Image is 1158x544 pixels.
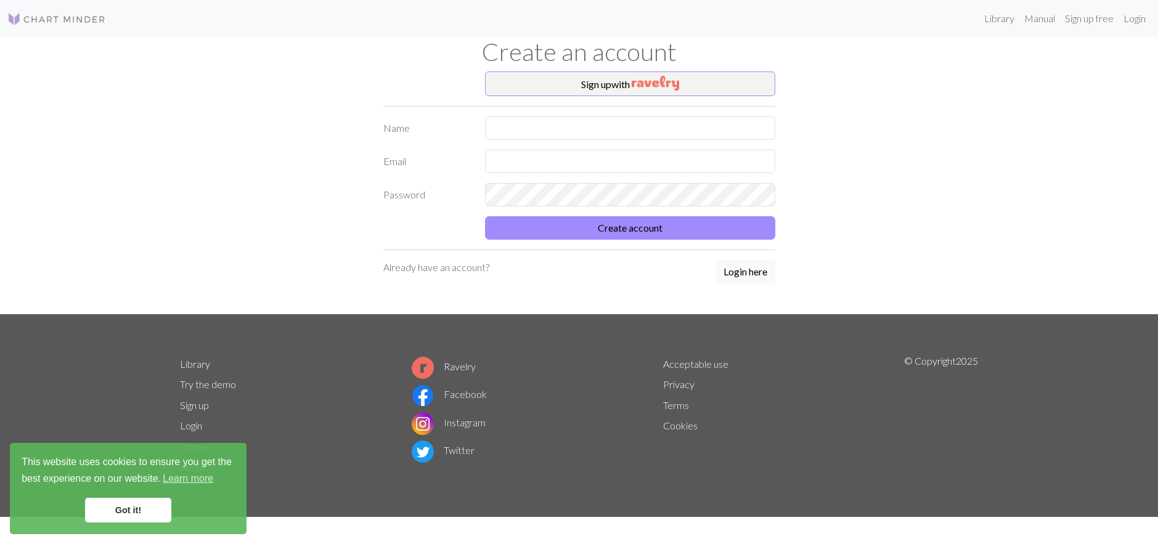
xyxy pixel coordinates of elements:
[904,354,978,478] p: © Copyright 2025
[412,388,487,400] a: Facebook
[663,420,698,431] a: Cookies
[376,116,478,140] label: Name
[412,357,434,379] img: Ravelry logo
[485,71,775,96] button: Sign upwith
[663,358,728,370] a: Acceptable use
[412,413,434,435] img: Instagram logo
[979,6,1019,31] a: Library
[485,216,775,240] button: Create account
[180,420,202,431] a: Login
[412,416,486,428] a: Instagram
[1119,6,1151,31] a: Login
[376,150,478,173] label: Email
[412,444,475,456] a: Twitter
[173,37,986,67] h1: Create an account
[180,440,207,452] a: Home
[376,183,478,206] label: Password
[180,358,210,370] a: Library
[180,399,209,411] a: Sign up
[663,378,695,390] a: Privacy
[383,260,489,275] p: Already have an account?
[716,260,775,285] a: Login here
[663,399,689,411] a: Terms
[412,384,434,407] img: Facebook logo
[1060,6,1119,31] a: Sign up free
[22,455,235,488] span: This website uses cookies to ensure you get the best experience on our website.
[632,76,679,91] img: Ravelry
[180,378,236,390] a: Try the demo
[7,12,106,26] img: Logo
[412,440,434,463] img: Twitter logo
[161,469,215,488] a: learn more about cookies
[85,498,171,522] a: dismiss cookie message
[1019,6,1060,31] a: Manual
[412,360,476,372] a: Ravelry
[10,443,247,534] div: cookieconsent
[716,260,775,283] button: Login here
